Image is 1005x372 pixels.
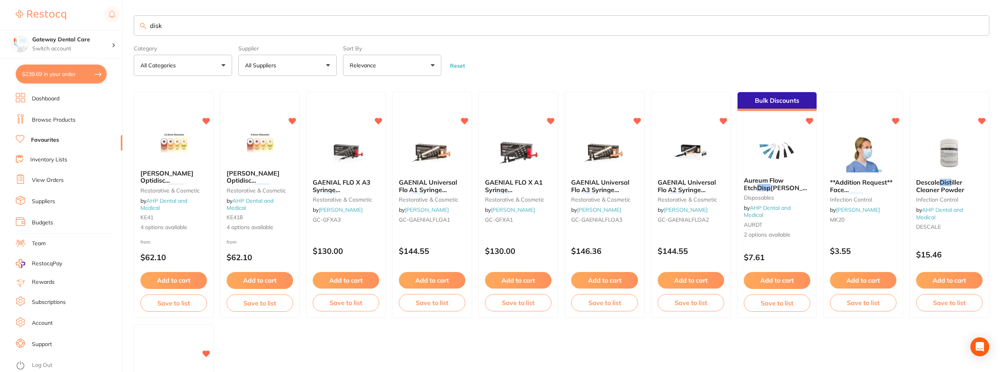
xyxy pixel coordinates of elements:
[399,216,450,223] span: GC-GAENIALFLOA1
[916,178,940,186] span: Descale
[140,197,187,211] span: by
[32,319,53,327] a: Account
[571,193,649,208] span: [PERSON_NAME] Tipsx20
[399,178,457,201] span: GAENIAL Universal Flo A1 Syringe 2ml
[658,206,708,213] span: by
[916,250,983,259] p: $15.46
[16,259,25,268] img: RestocqPay
[738,92,817,111] div: Bulk Discounts
[32,36,112,44] h4: Gateway Dental Care
[571,246,638,255] p: $146.36
[658,272,724,289] button: Add to cart
[32,198,55,205] a: Suppliers
[227,239,237,245] span: from
[319,206,363,213] a: [PERSON_NAME]
[664,206,708,213] a: [PERSON_NAME]
[571,178,629,201] span: GAENIAL Universal Flo A3 Syringe 2ml
[32,45,112,53] p: Switch account
[665,133,716,172] img: GAENIAL Universal Flo A2 Syringe 2ml Dispenser Tipsx20
[916,272,983,289] button: Add to cart
[744,204,791,218] span: by
[577,206,621,213] a: [PERSON_NAME]
[313,294,379,311] button: Save to list
[830,294,896,311] button: Save to list
[32,240,46,248] a: Team
[32,278,55,286] a: Rewards
[916,206,963,220] span: by
[744,294,810,312] button: Save to list
[658,179,724,193] b: GAENIAL Universal Flo A2 Syringe 2ml Dispenser Tipsx20
[16,6,66,24] a: Restocq Logo
[313,193,390,208] span: [PERSON_NAME] Tips x 20
[350,61,379,69] p: Relevance
[343,45,441,52] label: Sort By
[313,196,379,203] small: restorative & cosmetic
[399,193,476,208] span: [PERSON_NAME] Tipsx20
[970,337,989,356] div: Open Intercom Messenger
[140,61,179,69] p: All Categories
[485,206,535,213] span: by
[485,179,551,193] b: GAENIAL FLO X A1 Syringe 2ml Dispenser Tips x 20
[31,136,59,144] a: Favourites
[313,272,379,289] button: Add to cart
[399,196,465,203] small: restorative & cosmetic
[227,197,273,211] a: AHP Dental and Medical
[493,133,544,172] img: GAENIAL FLO X A1 Syringe 2ml Dispenser Tips x 20
[238,45,337,52] label: Supplier
[245,61,279,69] p: All Suppliers
[227,272,293,289] button: Add to cart
[16,65,107,83] button: $239.69 in your order
[32,176,64,184] a: View Orders
[744,253,810,262] p: $7.61
[140,239,151,245] span: from
[916,294,983,311] button: Save to list
[234,124,286,163] img: Hawe Optidisc Polishing Discs 9.6mm
[134,55,232,76] button: All Categories
[32,298,66,306] a: Subscriptions
[830,246,896,255] p: $3.55
[751,131,802,170] img: Aureum Flow Etch Dispensing Tips Black
[140,294,207,312] button: Save to list
[313,216,341,223] span: GC-GFXA3
[830,196,896,203] small: infection control
[227,214,243,221] span: KE418
[579,133,630,172] img: GAENIAL Universal Flo A3 Syringe 2ml Dispenser Tipsx20
[744,177,810,191] b: Aureum Flow Etch Dispensing Tips Black
[313,246,379,255] p: $130.00
[134,15,989,36] input: Search Favourite Products
[16,359,120,372] button: Log Out
[658,193,735,208] span: [PERSON_NAME] Tipsx20
[744,272,810,289] button: Add to cart
[744,204,791,218] a: AHP Dental and Medical
[916,223,941,230] span: DESCALE
[571,216,622,223] span: GC-GAENIALFLOA3
[916,179,983,193] b: Descale Distiller Cleaner Powder
[485,193,562,208] span: [PERSON_NAME] Tips x 20
[830,178,893,201] span: **Addition Request** Face Masks
[140,187,207,194] small: restorative & cosmetic
[134,45,232,52] label: Category
[491,206,535,213] a: [PERSON_NAME]
[227,169,280,192] span: [PERSON_NAME] Optidisc Polishing
[140,272,207,289] button: Add to cart
[571,294,638,311] button: Save to list
[140,170,207,184] b: Hawe Optidisc Polishing Discs 12.6mm
[32,219,53,227] a: Budgets
[399,246,465,255] p: $144.55
[270,184,290,192] span: 9.6mm
[658,178,716,201] span: GAENIAL Universal Flo A2 Syringe 2ml
[313,178,371,201] span: GAENIAL FLO X A3 Syringe 2ml
[582,193,596,201] em: Disp
[32,116,76,124] a: Browse Products
[830,206,880,213] span: by
[830,272,896,289] button: Add to cart
[836,206,880,213] a: [PERSON_NAME]
[313,179,379,193] b: GAENIAL FLO X A3 Syringe 2ml Dispenser Tips x 20
[571,206,621,213] span: by
[184,184,208,192] span: 12.6mm
[916,206,963,220] a: AHP Dental and Medical
[227,253,293,262] p: $62.10
[658,196,724,203] small: restorative & cosmetic
[916,196,983,203] small: infection control
[399,294,465,311] button: Save to list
